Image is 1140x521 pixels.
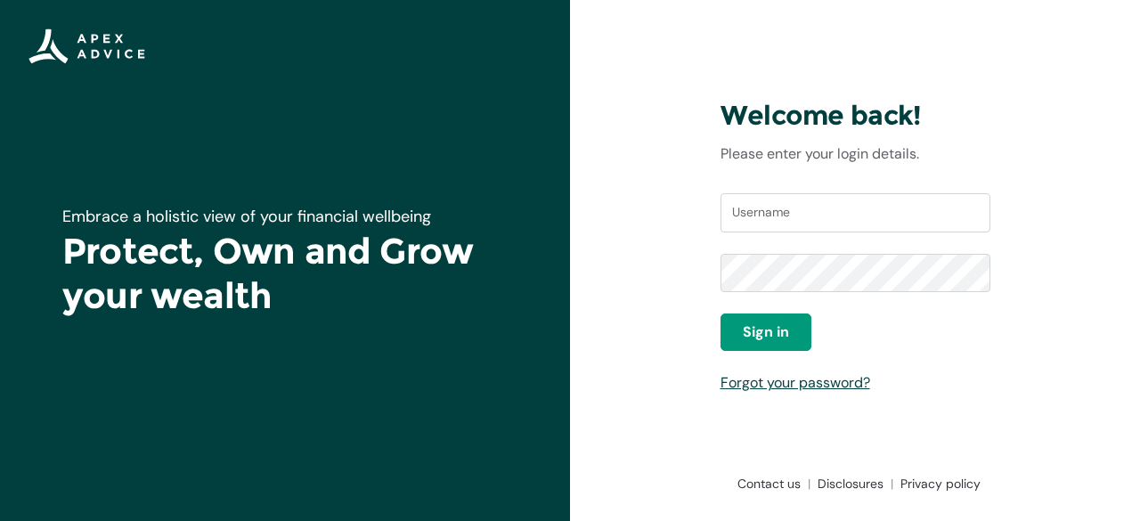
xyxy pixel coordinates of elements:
a: Disclosures [810,475,893,493]
a: Contact us [730,475,810,493]
span: Embrace a holistic view of your financial wellbeing [62,206,431,227]
h3: Welcome back! [721,99,990,133]
p: Please enter your login details. [721,143,990,165]
a: Forgot your password? [721,373,870,392]
img: Apex Advice Group [28,28,145,64]
span: Sign in [743,322,789,343]
button: Sign in [721,313,811,351]
h1: Protect, Own and Grow your wealth [62,229,508,318]
input: Username [721,193,990,232]
a: Privacy policy [893,475,981,493]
